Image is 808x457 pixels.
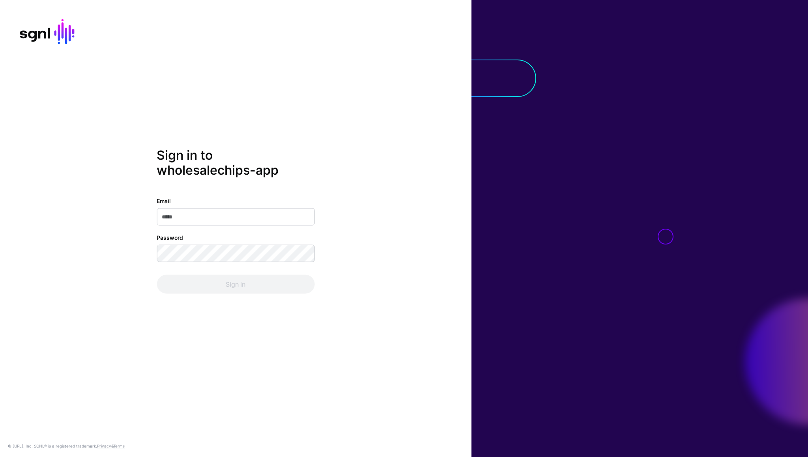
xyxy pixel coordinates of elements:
[157,147,314,178] h2: Sign in to wholesalechips-app
[8,443,125,449] div: © [URL], Inc. SGNL® is a registered trademark. &
[157,197,171,205] label: Email
[113,444,125,448] a: Terms
[97,444,111,448] a: Privacy
[157,233,183,242] label: Password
